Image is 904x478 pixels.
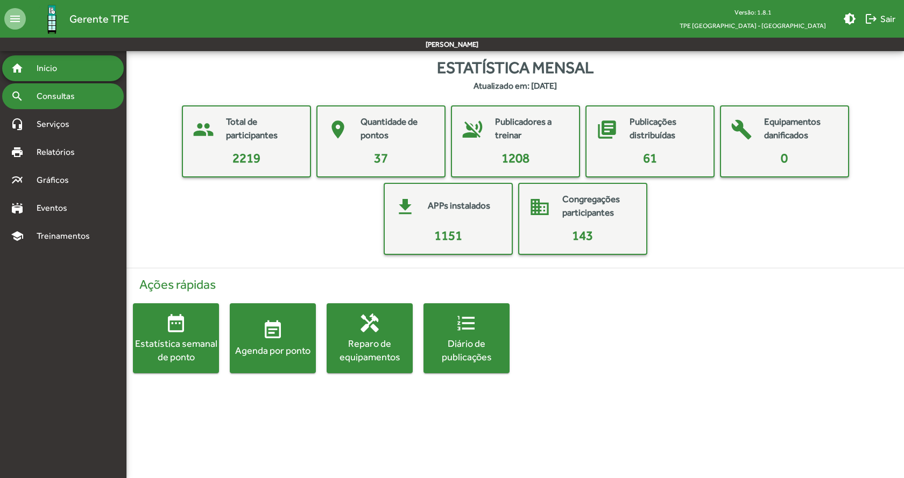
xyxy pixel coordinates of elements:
mat-icon: place [322,113,354,146]
mat-icon: home [11,62,24,75]
span: 143 [572,228,593,242]
mat-icon: handyman [359,312,380,334]
button: Reparo de equipamentos [327,303,413,373]
button: Diário de publicações [423,303,510,373]
mat-icon: multiline_chart [11,174,24,187]
mat-card-title: Publicações distribuídas [630,115,703,142]
mat-card-title: Congregações participantes [562,192,635,220]
span: 0 [781,151,788,165]
button: Sair [860,9,900,28]
mat-icon: voice_over_off [456,113,489,146]
mat-card-title: Publicadores a treinar [495,115,568,142]
div: Reparo de equipamentos [327,337,413,363]
span: 1208 [502,151,529,165]
button: Estatística semanal de ponto [133,303,219,373]
span: Treinamentos [30,230,103,242]
mat-icon: event_note [262,319,284,341]
mat-card-title: Total de participantes [226,115,299,142]
mat-icon: format_list_numbered [456,312,477,334]
strong: Atualizado em: [DATE] [474,80,557,92]
span: Gerente TPE [69,10,129,27]
img: Logo [34,2,69,37]
span: Eventos [30,202,82,215]
span: Sair [865,9,895,28]
div: Diário de publicações [423,337,510,363]
mat-icon: brightness_medium [843,12,856,25]
mat-icon: stadium [11,202,24,215]
span: 2219 [232,151,260,165]
span: Início [30,62,73,75]
span: Consultas [30,90,89,103]
span: Estatística mensal [437,55,594,80]
h4: Ações rápidas [133,277,898,292]
mat-icon: domain [524,191,556,223]
mat-icon: library_books [591,113,623,146]
mat-icon: build [725,113,758,146]
mat-card-title: Equipamentos danificados [764,115,837,142]
span: 37 [374,151,388,165]
mat-icon: school [11,230,24,242]
span: 61 [643,151,657,165]
div: Agenda por ponto [230,344,316,357]
button: Agenda por ponto [230,303,316,373]
span: Relatórios [30,146,89,159]
mat-icon: get_app [389,191,421,223]
span: Gráficos [30,174,83,187]
div: Estatística semanal de ponto [133,337,219,363]
a: Gerente TPE [26,2,129,37]
div: Versão: 1.8.1 [671,5,835,19]
mat-icon: menu [4,8,26,30]
mat-card-title: APPs instalados [428,199,490,213]
span: TPE [GEOGRAPHIC_DATA] - [GEOGRAPHIC_DATA] [671,19,835,32]
span: 1151 [434,228,462,242]
mat-card-title: Quantidade de pontos [361,115,434,142]
mat-icon: print [11,146,24,159]
mat-icon: people [187,113,220,146]
mat-icon: date_range [165,312,187,334]
mat-icon: headset_mic [11,118,24,131]
span: Serviços [30,118,84,131]
mat-icon: search [11,90,24,103]
mat-icon: logout [865,12,878,25]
